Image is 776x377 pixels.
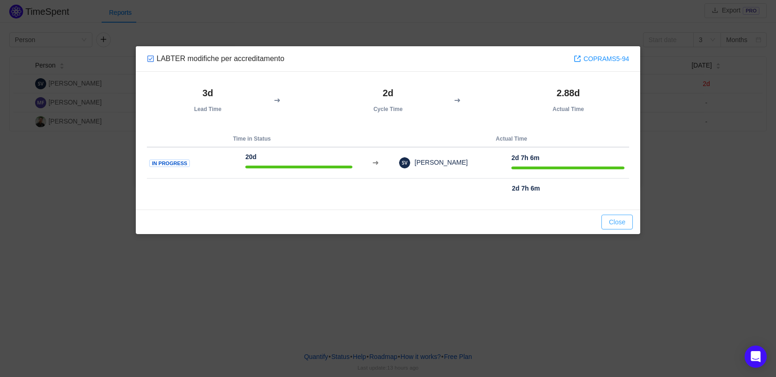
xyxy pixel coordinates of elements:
[147,83,269,117] th: Lead Time
[149,160,190,167] span: In Progress
[147,131,357,147] th: Time in Status
[245,153,256,161] strong: 20d
[601,215,633,229] button: Close
[399,157,410,168] img: 83b5f49a27e429eb7211ffabc0196285
[147,55,154,62] img: 10318
[394,131,629,147] th: Actual Time
[507,83,629,117] th: Actual Time
[511,154,540,161] strong: 2d 7h 6m
[382,88,393,98] strong: 2d
[147,54,285,64] div: LABTER modifiche per accreditamento
[512,185,540,192] strong: 2d 7h 6m
[202,88,213,98] strong: 3d
[327,83,449,117] th: Cycle Time
[410,159,468,166] span: [PERSON_NAME]
[745,346,767,368] div: Open Intercom Messenger
[574,54,629,64] a: COPRAMS5-94
[557,88,580,98] strong: 2.88d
